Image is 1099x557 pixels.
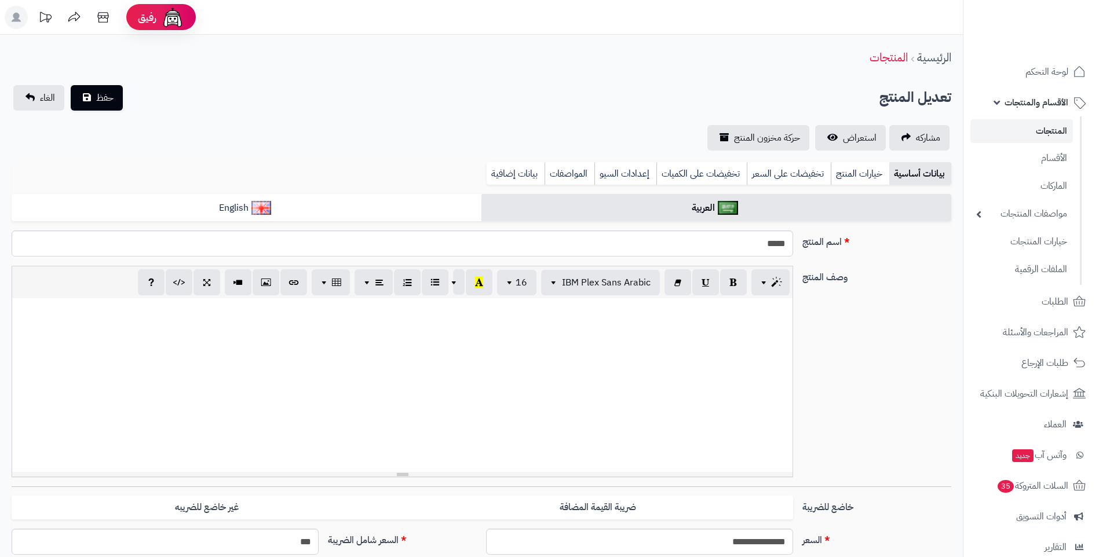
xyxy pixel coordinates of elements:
[516,276,527,290] span: 16
[970,119,1073,143] a: المنتجات
[1025,64,1068,80] span: لوحة التحكم
[970,441,1092,469] a: وآتس آبجديد
[1005,94,1068,111] span: الأقسام والمنتجات
[879,86,951,109] h2: تعديل المنتج
[970,503,1092,530] a: أدوات التسويق
[707,125,809,151] a: حركة مخزون المنتج
[798,230,956,249] label: اسم المنتج
[487,162,545,185] a: بيانات إضافية
[970,229,1073,254] a: خيارات المنتجات
[917,49,951,66] a: الرئيسية
[12,194,481,222] a: English
[831,162,889,185] a: خيارات المنتج
[998,480,1014,493] span: 35
[870,49,908,66] a: المنتجات
[1011,447,1067,463] span: وآتس آب
[31,6,60,32] a: تحديثات المنصة
[970,257,1073,282] a: الملفات الرقمية
[889,125,950,151] a: مشاركه
[96,91,114,105] span: حفظ
[970,146,1073,171] a: الأقسام
[996,478,1068,494] span: السلات المتروكة
[970,201,1073,226] a: مواصفات المنتجات
[970,411,1092,438] a: العملاء
[970,472,1092,500] a: السلات المتروكة35
[497,270,536,295] button: 16
[1021,355,1068,371] span: طلبات الإرجاع
[843,131,877,145] span: استعراض
[798,266,956,284] label: وصف المنتج
[747,162,831,185] a: تخفيضات على السعر
[1045,539,1067,555] span: التقارير
[970,174,1073,199] a: الماركات
[594,162,656,185] a: إعدادات السيو
[323,529,481,547] label: السعر شامل الضريبة
[798,496,956,514] label: خاضع للضريبة
[13,85,64,111] a: الغاء
[970,58,1092,86] a: لوحة التحكم
[1042,294,1068,310] span: الطلبات
[251,201,272,215] img: English
[970,349,1092,377] a: طلبات الإرجاع
[889,162,951,185] a: بيانات أساسية
[718,201,738,215] img: العربية
[815,125,886,151] a: استعراض
[545,162,594,185] a: المواصفات
[71,85,123,111] button: حفظ
[970,288,1092,316] a: الطلبات
[40,91,55,105] span: الغاء
[541,270,660,295] button: IBM Plex Sans Arabic
[916,131,940,145] span: مشاركه
[161,6,184,29] img: ai-face.png
[1003,324,1068,340] span: المراجعات والأسئلة
[656,162,747,185] a: تخفيضات على الكميات
[1012,449,1034,462] span: جديد
[970,380,1092,408] a: إشعارات التحويلات البنكية
[562,276,651,290] span: IBM Plex Sans Arabic
[481,194,951,222] a: العربية
[734,131,800,145] span: حركة مخزون المنتج
[980,386,1068,402] span: إشعارات التحويلات البنكية
[138,10,156,24] span: رفيق
[12,496,402,519] label: غير خاضع للضريبه
[403,496,793,519] label: ضريبة القيمة المضافة
[1044,416,1067,433] span: العملاء
[970,318,1092,346] a: المراجعات والأسئلة
[798,529,956,547] label: السعر
[1016,508,1067,525] span: أدوات التسويق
